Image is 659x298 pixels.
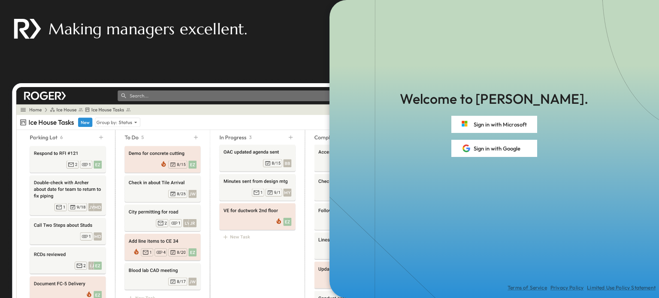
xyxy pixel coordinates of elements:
[587,284,656,291] a: Limited Use Policy Statement
[451,140,537,157] button: Sign in with Google
[400,89,588,109] p: Welcome to [PERSON_NAME].
[550,284,583,291] a: Privacy Policy
[508,284,547,291] a: Terms of Service
[451,116,537,133] button: Sign in with Microsoft
[48,18,247,40] p: Making managers excellent.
